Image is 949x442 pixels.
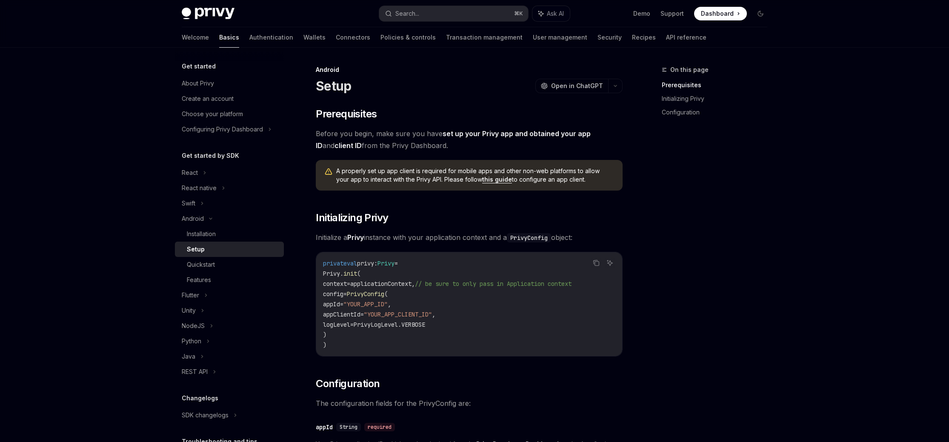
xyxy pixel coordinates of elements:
span: "YOUR_APP_ID" [343,300,388,308]
a: Dashboard [694,7,747,20]
strong: Privy [347,233,364,242]
span: ⌘ K [514,10,523,17]
span: Prerequisites [316,107,377,121]
span: config [323,290,343,298]
a: client ID [334,141,362,150]
a: Configuration [662,106,774,119]
span: applicationContext, [350,280,415,288]
a: Wallets [303,27,326,48]
button: Search...⌘K [379,6,528,21]
div: Configuring Privy Dashboard [182,124,263,134]
a: Policies & controls [380,27,436,48]
span: Configuration [316,377,380,391]
div: Android [316,66,623,74]
span: = [394,259,398,267]
a: this guide [482,176,512,183]
h1: Setup [316,78,351,94]
a: Setup [175,242,284,257]
a: Authentication [249,27,293,48]
span: A properly set up app client is required for mobile apps and other non-web platforms to allow you... [336,167,614,184]
span: PrivyLogLevel.VERBOSE [354,321,425,328]
span: , [388,300,391,308]
div: React native [182,183,217,193]
button: Ask AI [532,6,570,21]
div: Python [182,336,201,346]
span: ( [357,270,360,277]
div: Unity [182,305,196,316]
div: NodeJS [182,321,205,331]
a: Basics [219,27,239,48]
a: Connectors [336,27,370,48]
span: val [347,259,357,267]
div: React [182,168,198,178]
a: Security [597,27,622,48]
span: The configuration fields for the PrivyConfig are: [316,397,623,409]
span: appId [323,300,340,308]
div: Features [187,275,211,285]
span: = [350,321,354,328]
span: ) [323,331,326,339]
span: = [360,311,364,318]
button: Ask AI [604,257,615,268]
a: User management [533,27,587,48]
span: context [323,280,347,288]
span: Before you begin, make sure you have and from the Privy Dashboard. [316,128,623,151]
span: logLevel [323,321,350,328]
div: Flutter [182,290,199,300]
button: Toggle dark mode [754,7,767,20]
h5: Get started [182,61,216,71]
span: init [343,270,357,277]
span: PrivyConfig [347,290,384,298]
span: = [347,280,350,288]
div: Choose your platform [182,109,243,119]
div: SDK changelogs [182,410,229,420]
span: Privy. [323,270,343,277]
div: About Privy [182,78,214,88]
div: Setup [187,244,205,254]
a: set up your Privy app and obtained your app ID [316,129,591,150]
a: Installation [175,226,284,242]
span: privy: [357,259,377,267]
h5: Changelogs [182,393,218,403]
span: Privy [377,259,394,267]
code: PrivyConfig [507,233,551,242]
span: ( [384,290,388,298]
img: dark logo [182,8,234,20]
a: API reference [666,27,706,48]
span: = [343,290,347,298]
span: String [340,424,357,431]
span: "YOUR_APP_CLIENT_ID" [364,311,432,318]
span: Dashboard [701,9,734,18]
span: , [432,311,435,318]
a: Prerequisites [662,78,774,92]
a: Quickstart [175,257,284,272]
div: Quickstart [187,259,215,270]
div: Java [182,351,195,362]
div: Search... [395,9,419,19]
span: ) [323,341,326,349]
div: Create an account [182,94,234,104]
a: Features [175,272,284,288]
span: Initializing Privy [316,211,388,225]
div: Installation [187,229,216,239]
svg: Warning [324,168,333,176]
a: About Privy [175,76,284,91]
span: appClientId [323,311,360,318]
button: Open in ChatGPT [535,79,608,93]
span: On this page [670,65,709,75]
a: Choose your platform [175,106,284,122]
div: Swift [182,198,195,208]
button: Copy the contents from the code block [591,257,602,268]
div: REST API [182,367,208,377]
span: = [340,300,343,308]
a: Support [660,9,684,18]
h5: Get started by SDK [182,151,239,161]
a: Demo [633,9,650,18]
a: Create an account [175,91,284,106]
span: private [323,259,347,267]
a: Initializing Privy [662,92,774,106]
span: Open in ChatGPT [551,82,603,90]
a: Recipes [632,27,656,48]
span: Ask AI [547,9,564,18]
span: Initialize a instance with your application context and a object: [316,231,623,243]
